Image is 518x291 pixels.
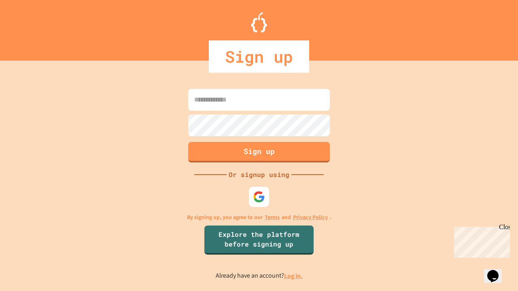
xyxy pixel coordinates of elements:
[265,213,280,221] a: Terms
[284,272,303,280] a: Log in.
[484,259,510,283] iframe: chat widget
[204,226,314,255] a: Explore the platform before signing up
[251,12,267,32] img: Logo.svg
[227,170,291,179] div: Or signup using
[451,224,510,258] iframe: chat widget
[293,213,328,221] a: Privacy Policy
[3,3,56,51] div: Chat with us now!Close
[187,213,331,221] p: By signing up, you agree to our and .
[253,191,265,203] img: google-icon.svg
[188,142,330,162] button: Sign up
[209,40,309,73] div: Sign up
[216,271,303,281] p: Already have an account?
